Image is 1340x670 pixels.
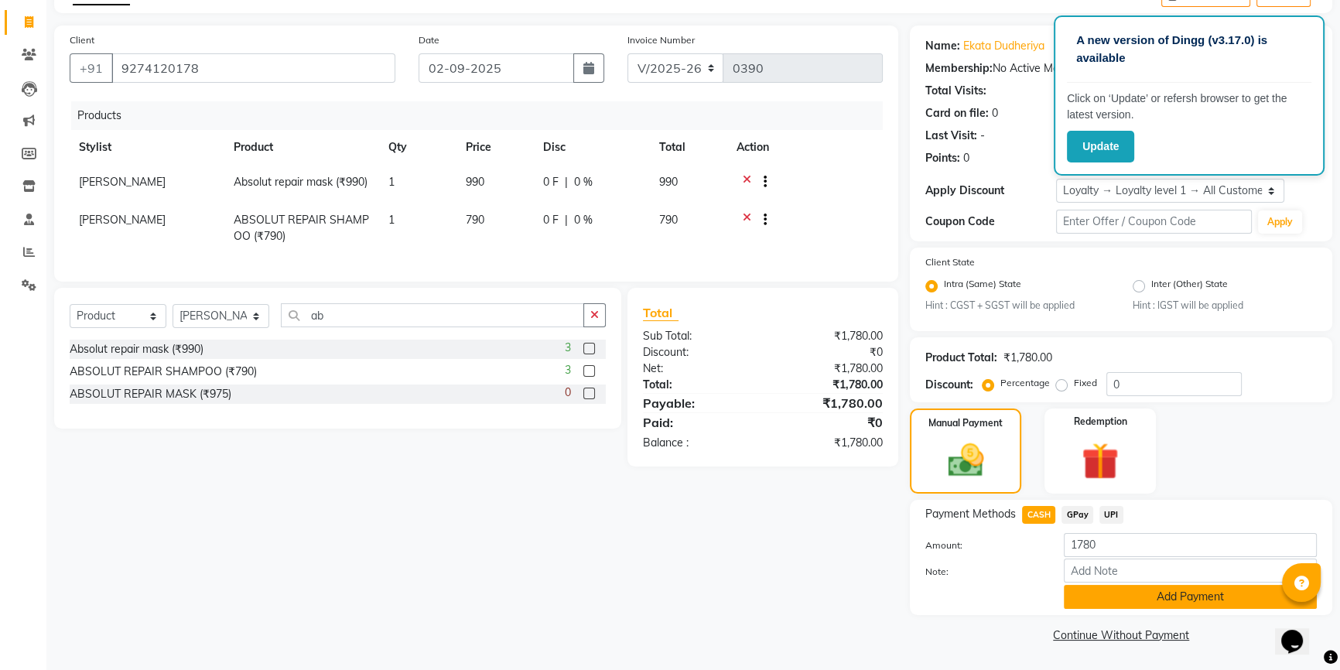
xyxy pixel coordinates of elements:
[565,362,571,378] span: 3
[534,130,650,165] th: Disc
[763,377,894,393] div: ₹1,780.00
[1067,131,1134,162] button: Update
[1258,210,1302,234] button: Apply
[925,183,1056,199] div: Apply Discount
[727,130,883,165] th: Action
[925,38,960,54] div: Name:
[234,213,369,243] span: ABSOLUT REPAIR SHAMPOO (₹790)
[70,33,94,47] label: Client
[456,130,534,165] th: Price
[466,213,484,227] span: 790
[925,377,973,393] div: Discount:
[925,299,1109,313] small: Hint : CGST + SGST will be applied
[631,361,763,377] div: Net:
[763,328,894,344] div: ₹1,780.00
[1064,559,1317,583] input: Add Note
[466,175,484,189] span: 990
[925,150,960,166] div: Points:
[1067,91,1311,123] p: Click on ‘Update’ or refersh browser to get the latest version.
[574,212,593,228] span: 0 %
[980,128,985,144] div: -
[379,130,456,165] th: Qty
[659,213,678,227] span: 790
[763,394,894,412] div: ₹1,780.00
[1070,438,1130,484] img: _gift.svg
[224,130,379,165] th: Product
[659,175,678,189] span: 990
[963,150,969,166] div: 0
[1056,210,1252,234] input: Enter Offer / Coupon Code
[565,340,571,356] span: 3
[70,364,257,380] div: ABSOLUT REPAIR SHAMPOO (₹790)
[1151,277,1228,296] label: Inter (Other) State
[643,305,679,321] span: Total
[565,174,568,190] span: |
[281,303,584,327] input: Search or Scan
[944,277,1021,296] label: Intra (Same) State
[388,175,395,189] span: 1
[543,174,559,190] span: 0 F
[925,128,977,144] div: Last Visit:
[1003,350,1052,366] div: ₹1,780.00
[1133,299,1317,313] small: Hint : IGST will be applied
[627,33,695,47] label: Invoice Number
[914,538,1052,552] label: Amount:
[925,214,1056,230] div: Coupon Code
[914,565,1052,579] label: Note:
[763,344,894,361] div: ₹0
[925,60,1317,77] div: No Active Membership
[1074,415,1127,429] label: Redemption
[913,627,1329,644] a: Continue Without Payment
[1000,376,1050,390] label: Percentage
[763,435,894,451] div: ₹1,780.00
[79,213,166,227] span: [PERSON_NAME]
[79,175,166,189] span: [PERSON_NAME]
[1076,32,1302,67] p: A new version of Dingg (v3.17.0) is available
[1022,506,1055,524] span: CASH
[925,350,997,366] div: Product Total:
[1074,376,1097,390] label: Fixed
[388,213,395,227] span: 1
[928,416,1003,430] label: Manual Payment
[70,341,203,357] div: Absolut repair mask (₹990)
[234,175,367,189] span: Absolut repair mask (₹990)
[543,212,559,228] span: 0 F
[1064,533,1317,557] input: Amount
[1275,608,1325,655] iframe: chat widget
[963,38,1044,54] a: Ekata Dudheriya
[925,60,993,77] div: Membership:
[763,361,894,377] div: ₹1,780.00
[937,439,995,480] img: _cash.svg
[650,130,727,165] th: Total
[631,413,763,432] div: Paid:
[1064,585,1317,609] button: Add Payment
[925,506,1016,522] span: Payment Methods
[111,53,395,83] input: Search by Name/Mobile/Email/Code
[70,386,231,402] div: ABSOLUT REPAIR MASK (₹975)
[70,53,113,83] button: +91
[1061,506,1093,524] span: GPay
[925,83,986,99] div: Total Visits:
[763,413,894,432] div: ₹0
[631,435,763,451] div: Balance :
[631,394,763,412] div: Payable:
[70,130,224,165] th: Stylist
[631,377,763,393] div: Total:
[992,105,998,121] div: 0
[565,385,571,401] span: 0
[925,105,989,121] div: Card on file:
[419,33,439,47] label: Date
[565,212,568,228] span: |
[574,174,593,190] span: 0 %
[71,101,894,130] div: Products
[925,255,975,269] label: Client State
[631,328,763,344] div: Sub Total:
[1099,506,1123,524] span: UPI
[631,344,763,361] div: Discount:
